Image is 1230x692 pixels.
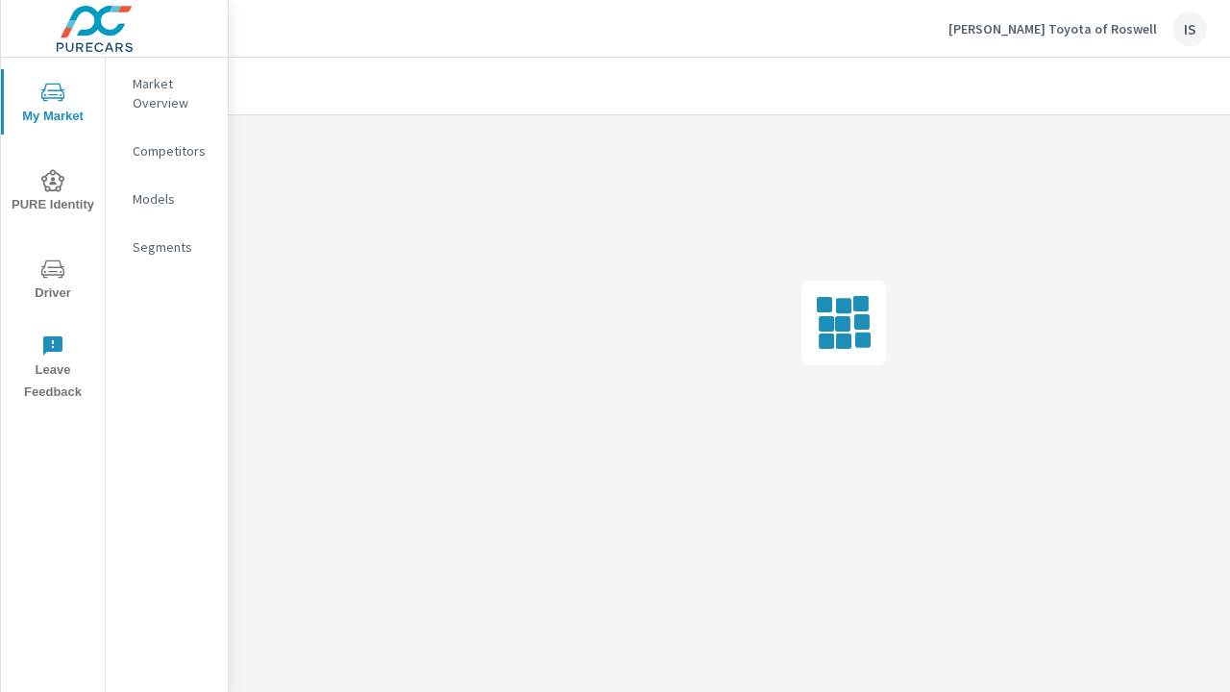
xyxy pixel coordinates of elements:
div: IS [1172,12,1207,46]
p: Segments [133,237,212,257]
div: Models [106,185,228,213]
div: nav menu [1,58,105,411]
span: Leave Feedback [7,334,99,404]
p: [PERSON_NAME] Toyota of Roswell [948,20,1157,37]
div: Competitors [106,136,228,165]
p: Competitors [133,141,212,161]
span: Driver [7,258,99,305]
p: Models [133,189,212,209]
div: Market Overview [106,69,228,117]
span: PURE Identity [7,169,99,216]
div: Segments [106,233,228,261]
span: My Market [7,81,99,128]
p: Market Overview [133,74,212,112]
